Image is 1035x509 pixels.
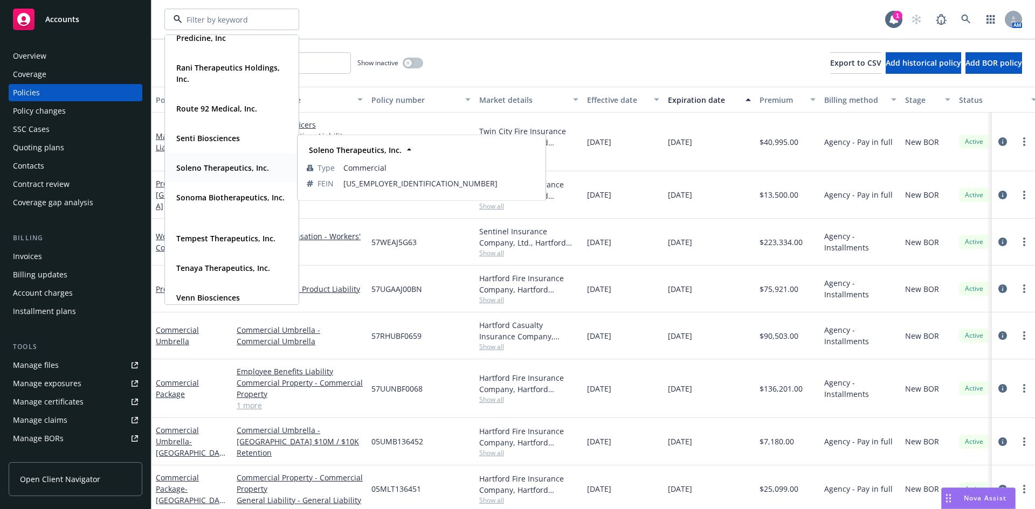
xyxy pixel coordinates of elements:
[237,377,363,400] a: Commercial Property - Commercial Property
[1018,282,1031,295] a: more
[905,483,939,494] span: New BOR
[318,194,335,205] span: Type
[824,189,893,200] span: Agency - Pay in full
[13,303,76,320] div: Installment plans
[963,237,985,247] span: Active
[371,483,421,494] span: 05MLT136451
[13,357,59,374] div: Manage files
[156,178,224,211] span: - [GEOGRAPHIC_DATA]
[905,136,939,148] span: New BOR
[156,231,208,253] a: Workers' Compensation
[824,136,893,148] span: Agency - Pay in full
[9,194,142,211] a: Coverage gap analysis
[13,448,95,465] div: Summary of insurance
[820,87,901,113] button: Billing method
[176,163,269,173] strong: Soleno Therapeutics, Inc.
[587,236,611,248] span: [DATE]
[343,194,536,205] span: Commercial
[475,87,583,113] button: Market details
[479,295,578,304] span: Show all
[13,430,64,447] div: Manage BORs
[479,125,578,148] div: Twin City Fire Insurance Company, Hartford Insurance Group
[237,119,363,130] a: Directors and Officers
[9,393,142,410] a: Manage certificates
[318,210,334,221] span: FEIN
[9,47,142,65] a: Overview
[965,52,1022,74] button: Add BOR policy
[371,330,422,341] span: 57RHUBF0659
[237,400,363,411] a: 1 more
[9,233,142,243] div: Billing
[760,383,803,394] span: $136,201.00
[9,284,142,302] a: Account charges
[479,372,578,395] div: Hartford Fire Insurance Company, Hartford Insurance Group
[1018,329,1031,342] a: more
[13,248,42,265] div: Invoices
[824,324,896,347] span: Agency - Installments
[905,236,939,248] span: New BOR
[963,384,985,393] span: Active
[371,94,459,106] div: Policy number
[830,52,881,74] button: Export to CSV
[824,436,893,447] span: Agency - Pay in full
[760,483,798,494] span: $25,099.00
[156,178,224,211] a: Product Liability
[760,189,798,200] span: $13,500.00
[237,424,363,458] a: Commercial Umbrella - [GEOGRAPHIC_DATA] $10M / $10K Retention
[9,102,142,120] a: Policy changes
[760,330,798,341] span: $90,503.00
[668,136,692,148] span: [DATE]
[13,393,84,410] div: Manage certificates
[9,84,142,101] a: Policies
[668,94,739,106] div: Expiration date
[996,135,1009,148] a: circleInformation
[760,283,798,295] span: $75,921.00
[13,84,40,101] div: Policies
[963,484,985,494] span: Active
[9,375,142,392] span: Manage exposures
[9,357,142,374] a: Manage files
[156,378,199,399] a: Commercial Package
[13,66,46,83] div: Coverage
[237,324,363,347] a: Commercial Umbrella - Commercial Umbrella
[13,176,70,193] div: Contract review
[905,330,939,341] span: New BOR
[371,283,422,295] span: 57UGAAJ00BN
[343,210,536,221] span: [US_EMPLOYER_IDENTIFICATION_NUMBER]
[176,133,240,143] strong: Senti Biosciences
[965,58,1022,68] span: Add BOR policy
[9,66,142,83] a: Coverage
[156,425,224,469] a: Commercial Umbrella
[13,194,93,211] div: Coverage gap analysis
[668,330,692,341] span: [DATE]
[668,483,692,494] span: [DATE]
[1018,135,1031,148] a: more
[996,189,1009,201] a: circleInformation
[479,319,578,342] div: Hartford Casualty Insurance Company, Hartford Insurance Group
[905,189,939,200] span: New BOR
[479,94,567,106] div: Market details
[9,412,142,429] a: Manage claims
[905,436,939,447] span: New BOR
[9,341,142,352] div: Tools
[996,282,1009,295] a: circleInformation
[156,325,199,346] a: Commercial Umbrella
[9,448,142,465] a: Summary of insurance
[930,9,952,30] a: Report a Bug
[9,4,142,34] a: Accounts
[13,412,67,429] div: Manage claims
[371,436,423,447] span: 05UMB136452
[156,94,216,106] div: Policy details
[367,87,475,113] button: Policy number
[964,493,1006,503] span: Nova Assist
[886,52,961,74] button: Add historical policy
[886,58,961,68] span: Add historical policy
[963,331,985,340] span: Active
[13,284,73,302] div: Account charges
[668,236,692,248] span: [DATE]
[905,383,939,394] span: New BOR
[176,192,285,203] strong: Sonoma Biotherapeutics, Inc.
[760,136,798,148] span: $40,995.00
[237,472,363,494] a: Commercial Property - Commercial Property
[587,330,611,341] span: [DATE]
